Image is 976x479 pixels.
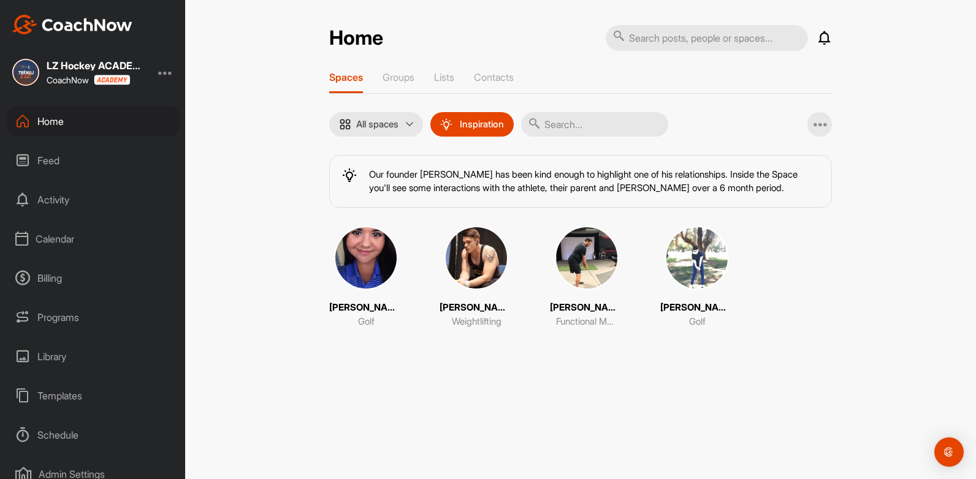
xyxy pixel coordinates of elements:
a: [PERSON_NAME]Weightlifting [440,226,513,329]
div: Open Intercom Messenger [934,437,964,467]
p: Weightlifting [452,315,501,329]
p: Lists [434,71,454,83]
h2: Home [329,26,383,50]
div: Calendar [7,224,180,254]
input: Search posts, people or spaces... [606,25,808,51]
p: Golf [689,315,706,329]
div: Billing [7,263,180,293]
p: [PERSON_NAME] [440,301,513,315]
div: Feed [7,145,180,176]
p: Our founder [PERSON_NAME] has been kind enough to highlight one of his relationships. Inside the ... [369,168,819,195]
a: [PERSON_NAME]Golf [660,226,734,329]
img: icon [339,118,351,130]
div: Activity [7,184,180,215]
div: LZ Hockey ACADEMY [47,61,145,70]
img: square_b574399dabaf4138aa86ce7bfc86d672.jpg [444,226,508,290]
img: square_f7d85b6d574a0ab15b78c2beed9d0e44.jpg [555,226,619,290]
div: CoachNow [47,75,130,85]
a: [PERSON_NAME]Golf [329,226,403,329]
div: Templates [7,380,180,411]
img: square_24736d124d14b2c0c8a1cbe77f155fe2.jpg [665,226,729,290]
img: CoachNow acadmey [94,75,130,85]
img: menuIcon [440,118,452,130]
img: square_ffa805cfad0c1b77c4c9d7b93d60304e.jpg [12,59,39,86]
div: Library [7,341,180,372]
input: Search... [521,112,668,137]
p: [PERSON_NAME] [329,301,403,315]
div: Home [7,106,180,137]
div: Schedule [7,420,180,450]
p: [PERSON_NAME] [550,301,623,315]
img: square_0c973d9035ba6de0f57fe146ab1f8a3b.jpg [334,226,398,290]
p: Contacts [474,71,514,83]
div: Programs [7,302,180,333]
p: [PERSON_NAME] [660,301,734,315]
p: Groups [383,71,414,83]
p: Golf [358,315,375,329]
p: Spaces [329,71,363,83]
a: [PERSON_NAME]Functional Movement [550,226,623,329]
img: CoachNow [12,15,132,34]
p: Functional Movement [556,315,617,329]
p: All spaces [356,119,398,129]
p: Inspiration [460,119,504,129]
